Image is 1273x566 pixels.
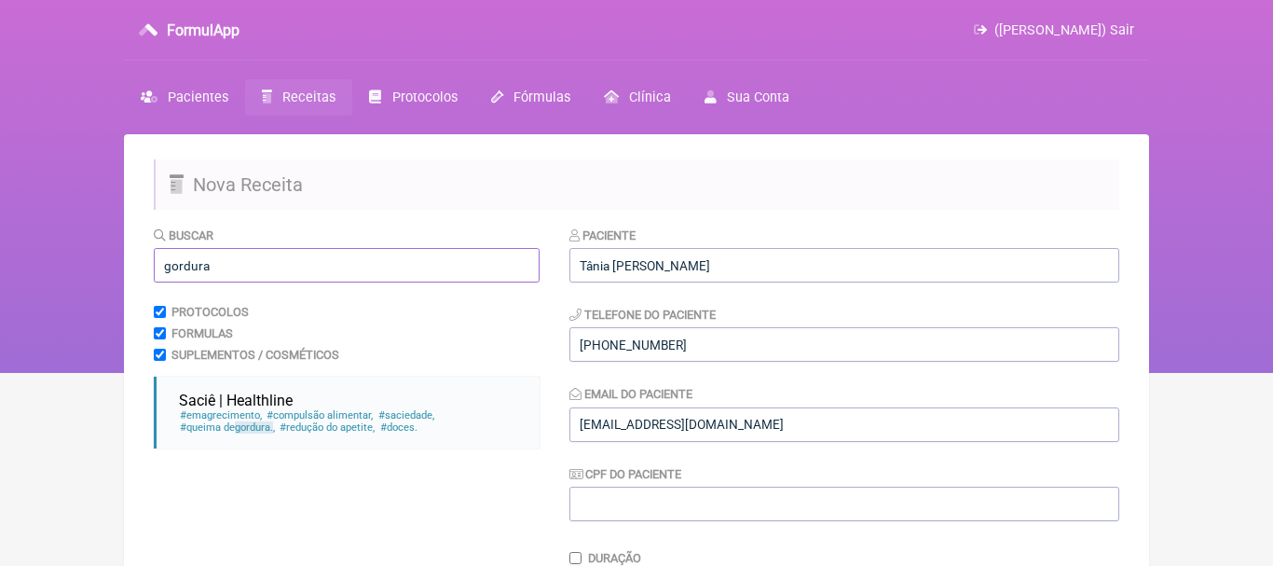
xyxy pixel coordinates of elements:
a: Fórmulas [474,79,587,116]
a: Protocolos [352,79,473,116]
span: redução do apetite [279,421,376,434]
label: Formulas [171,326,233,340]
h2: Nova Receita [154,159,1119,210]
span: Sua Conta [727,90,789,105]
span: Saciê | Healthline [179,392,293,409]
label: Buscar [154,228,213,242]
a: Pacientes [124,79,245,116]
span: compulsão alimentar [266,409,374,421]
h3: FormulApp [167,21,240,39]
span: queima de [179,421,276,434]
a: Sua Conta [688,79,806,116]
input: exemplo: emagrecimento, ansiedade [154,248,540,283]
span: ([PERSON_NAME]) Sair [994,22,1134,38]
label: CPF do Paciente [569,467,681,481]
label: Suplementos / Cosméticos [171,348,339,362]
label: Duração [588,551,641,565]
span: emagrecimento [179,409,263,421]
label: Paciente [569,228,636,242]
span: Receitas [282,90,335,105]
span: doces [378,421,417,434]
span: Clínica [629,90,671,105]
span: saciedade [376,409,434,421]
a: Clínica [587,79,688,116]
label: Protocolos [171,305,249,319]
a: Receitas [245,79,352,116]
span: Pacientes [168,90,228,105]
a: ([PERSON_NAME]) Sair [974,22,1134,38]
label: Email do Paciente [569,387,692,401]
span: gordura [235,421,273,434]
span: Fórmulas [513,90,570,105]
span: Protocolos [392,90,458,105]
label: Telefone do Paciente [569,308,716,322]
